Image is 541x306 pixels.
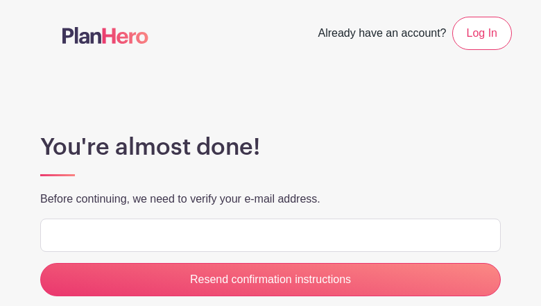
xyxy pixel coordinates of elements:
input: Resend confirmation instructions [40,263,501,296]
img: logo-507f7623f17ff9eddc593b1ce0a138ce2505c220e1c5a4e2b4648c50719b7d32.svg [62,27,148,44]
a: Log In [452,17,512,50]
h1: You're almost done! [40,133,501,161]
span: Already have an account? [318,19,447,50]
p: Before continuing, we need to verify your e-mail address. [40,191,501,207]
